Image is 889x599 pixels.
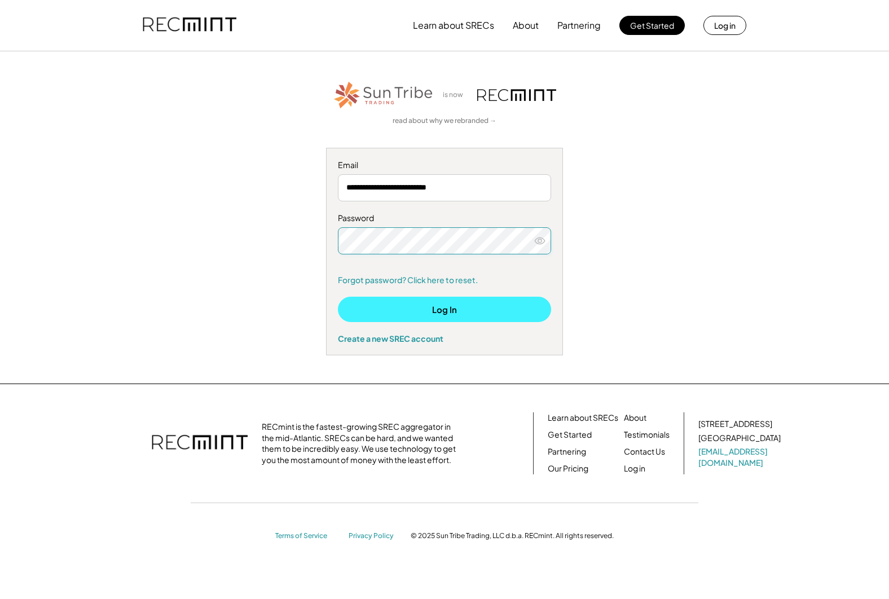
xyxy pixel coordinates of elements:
[333,80,434,111] img: STT_Horizontal_Logo%2B-%2BColor.png
[411,531,614,540] div: © 2025 Sun Tribe Trading, LLC d.b.a. RECmint. All rights reserved.
[548,412,618,424] a: Learn about SRECs
[338,275,551,286] a: Forgot password? Click here to reset.
[338,160,551,171] div: Email
[624,429,670,441] a: Testimonials
[393,116,496,126] a: read about why we rebranded →
[624,463,645,474] a: Log in
[338,213,551,224] div: Password
[477,89,556,101] img: recmint-logotype%403x.png
[338,297,551,322] button: Log In
[413,14,494,37] button: Learn about SRECs
[440,90,472,100] div: is now
[698,446,783,468] a: [EMAIL_ADDRESS][DOMAIN_NAME]
[624,446,665,457] a: Contact Us
[262,421,462,465] div: RECmint is the fastest-growing SREC aggregator in the mid-Atlantic. SRECs can be hard, and we wan...
[338,333,551,343] div: Create a new SREC account
[619,16,685,35] button: Get Started
[349,531,399,541] a: Privacy Policy
[548,463,588,474] a: Our Pricing
[513,14,539,37] button: About
[143,6,236,45] img: recmint-logotype%403x.png
[548,429,592,441] a: Get Started
[698,433,781,444] div: [GEOGRAPHIC_DATA]
[698,419,772,430] div: [STREET_ADDRESS]
[557,14,601,37] button: Partnering
[152,424,248,463] img: recmint-logotype%403x.png
[703,16,746,35] button: Log in
[548,446,586,457] a: Partnering
[624,412,646,424] a: About
[275,531,337,541] a: Terms of Service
